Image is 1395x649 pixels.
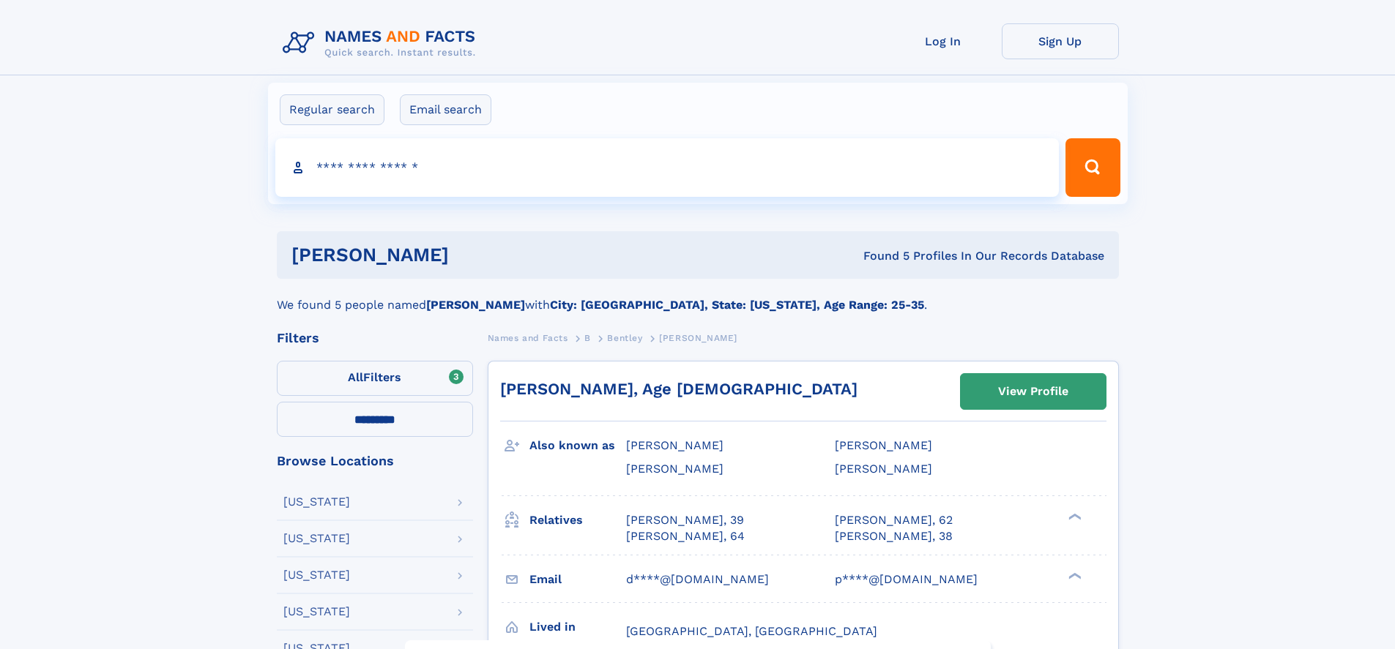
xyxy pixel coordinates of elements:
[277,331,473,345] div: Filters
[607,333,642,343] span: Bentley
[885,23,1002,59] a: Log In
[291,246,656,264] h1: [PERSON_NAME]
[277,361,473,396] label: Filters
[1002,23,1119,59] a: Sign Up
[626,624,877,638] span: [GEOGRAPHIC_DATA], [GEOGRAPHIC_DATA]
[277,23,488,63] img: Logo Names and Facts
[835,462,932,476] span: [PERSON_NAME]
[835,512,953,528] a: [PERSON_NAME], 62
[656,248,1104,264] div: Found 5 Profiles In Our Records Database
[277,279,1119,314] div: We found 5 people named with .
[607,329,642,347] a: Bentley
[488,329,568,347] a: Names and Facts
[283,606,350,618] div: [US_STATE]
[283,569,350,581] div: [US_STATE]
[835,528,953,544] a: [PERSON_NAME], 38
[283,496,350,508] div: [US_STATE]
[277,454,473,468] div: Browse Locations
[283,533,350,544] div: [US_STATE]
[626,528,745,544] a: [PERSON_NAME], 64
[626,512,744,528] a: [PERSON_NAME], 39
[961,374,1106,409] a: View Profile
[1065,511,1082,521] div: ❯
[529,615,626,639] h3: Lived in
[835,438,932,452] span: [PERSON_NAME]
[529,508,626,533] h3: Relatives
[426,298,525,312] b: [PERSON_NAME]
[500,380,858,398] a: [PERSON_NAME], Age [DEMOGRAPHIC_DATA]
[400,94,491,125] label: Email search
[659,333,737,343] span: [PERSON_NAME]
[348,370,363,384] span: All
[626,462,723,476] span: [PERSON_NAME]
[626,438,723,452] span: [PERSON_NAME]
[275,138,1060,197] input: search input
[998,375,1068,408] div: View Profile
[280,94,384,125] label: Regular search
[584,333,591,343] span: B
[1065,571,1082,580] div: ❯
[529,433,626,458] h3: Also known as
[550,298,924,312] b: City: [GEOGRAPHIC_DATA], State: [US_STATE], Age Range: 25-35
[529,567,626,592] h3: Email
[584,329,591,347] a: B
[1065,138,1120,197] button: Search Button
